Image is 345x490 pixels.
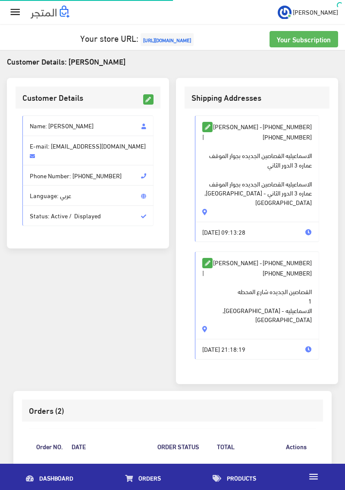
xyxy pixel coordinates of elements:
span: E-mail: [EMAIL_ADDRESS][DOMAIN_NAME] [22,136,154,165]
span: [PHONE_NUMBER] [263,258,312,267]
span: [PERSON_NAME] [293,6,338,17]
th: Actions [276,429,316,465]
a: Your Subscription [270,31,338,47]
span: [DATE] 21:18:19 [195,339,319,360]
span: Name: [PERSON_NAME] [22,115,154,136]
a: ... [PERSON_NAME] [278,5,338,19]
h3: Customer Details [22,93,154,102]
span: Language: عربي [22,185,154,206]
span: [PHONE_NUMBER] [263,132,312,142]
h3: Orders (2) [29,406,316,415]
th: ORDER STATUS [141,429,215,465]
h4: Customer Details: [PERSON_NAME] [7,57,338,65]
span: [PERSON_NAME] - | [195,251,319,339]
span: Phone Number: [PHONE_NUMBER] [22,165,154,186]
th: Order NO. [29,429,69,465]
span: Status: Active / Displayed [22,205,154,226]
span: [PERSON_NAME] - | [195,115,319,222]
span: Products [227,472,256,483]
i:  [9,6,22,19]
img: . [31,6,69,19]
a: Products [187,466,282,488]
h3: Shipping Addresses [191,93,323,102]
span: [PHONE_NUMBER] [263,122,312,131]
i:  [308,471,319,482]
span: [PHONE_NUMBER] [263,268,312,278]
span: [DATE] 09:13:28 [195,222,319,242]
th: TOTAL [215,429,276,465]
span: الاسماعيليه القصاصين الجديده بجوار الموقف عماره 3 الدور الثاني الاسماعيليه القصاصين الجديده بجوار... [202,142,312,207]
th: DATE [69,429,141,465]
span: القصاصين الجديده شارع المحطه 1 الاسماعيليه - [GEOGRAPHIC_DATA], [GEOGRAPHIC_DATA] [202,277,312,324]
img: ... [278,6,292,19]
a: Your store URL:[URL][DOMAIN_NAME] [80,30,196,46]
span: Orders [138,472,161,483]
span: [URL][DOMAIN_NAME] [141,33,194,46]
span: Dashboard [39,472,73,483]
a: Orders [99,466,187,488]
